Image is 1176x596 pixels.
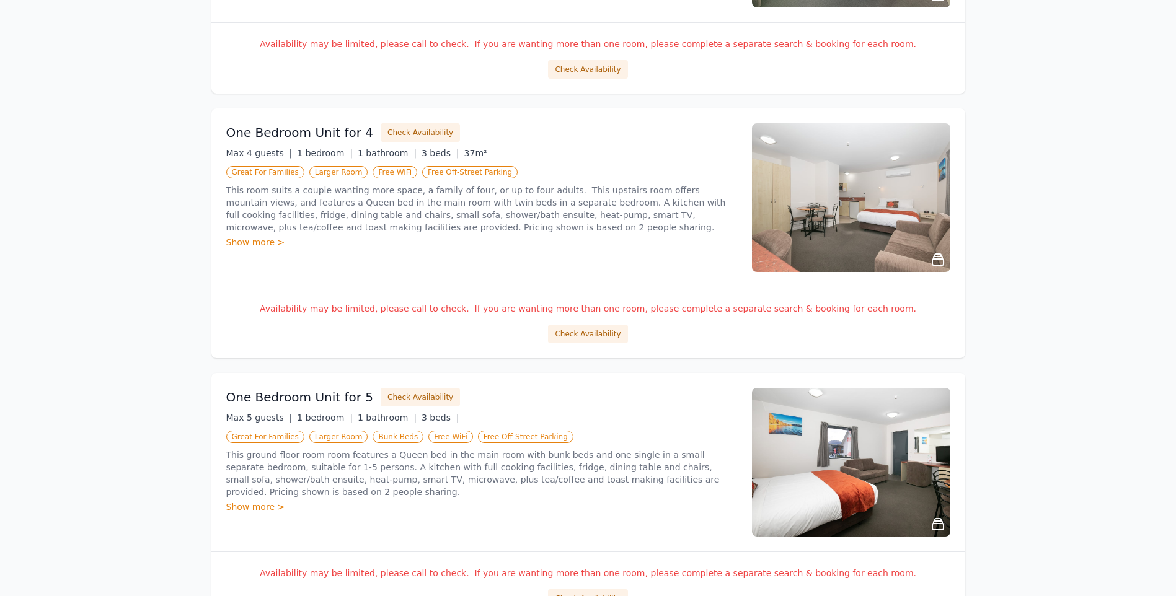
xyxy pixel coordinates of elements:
span: Great For Families [226,431,304,443]
span: 1 bedroom | [297,148,353,158]
p: This ground floor room room features a Queen bed in the main room with bunk beds and one single i... [226,449,737,498]
span: 1 bathroom | [358,148,417,158]
button: Check Availability [548,325,627,343]
span: Larger Room [309,166,368,178]
span: Free WiFi [373,166,417,178]
span: 1 bedroom | [297,413,353,423]
span: Max 5 guests | [226,413,293,423]
button: Check Availability [381,123,460,142]
span: Bunk Beds [373,431,423,443]
p: Availability may be limited, please call to check. If you are wanting more than one room, please ... [226,302,950,315]
span: 3 beds | [422,413,459,423]
p: This room suits a couple wanting more space, a family of four, or up to four adults. This upstair... [226,184,737,234]
span: Free Off-Street Parking [422,166,518,178]
p: Availability may be limited, please call to check. If you are wanting more than one room, please ... [226,38,950,50]
div: Show more > [226,236,737,248]
h3: One Bedroom Unit for 4 [226,124,374,141]
span: 3 beds | [422,148,459,158]
span: Larger Room [309,431,368,443]
span: 37m² [464,148,487,158]
button: Check Availability [381,388,460,406]
span: Great For Families [226,166,304,178]
span: Max 4 guests | [226,148,293,158]
span: Free Off-Street Parking [478,431,573,443]
span: Free WiFi [428,431,473,443]
p: Availability may be limited, please call to check. If you are wanting more than one room, please ... [226,567,950,579]
button: Check Availability [548,60,627,79]
h3: One Bedroom Unit for 5 [226,388,374,406]
div: Show more > [226,501,737,513]
span: 1 bathroom | [358,413,417,423]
